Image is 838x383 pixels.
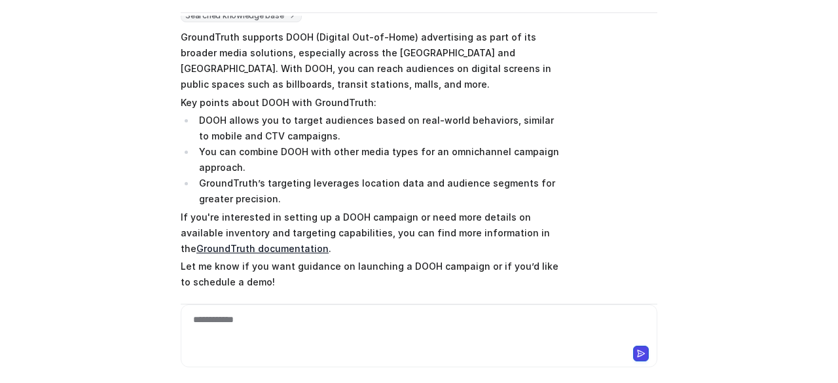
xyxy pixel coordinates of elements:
a: GroundTruth documentation [196,243,329,254]
p: GroundTruth supports DOOH (Digital Out-of-Home) advertising as part of its broader media solution... [181,29,564,92]
p: Let me know if you want guidance on launching a DOOH campaign or if you’d like to schedule a demo! [181,259,564,290]
p: Key points about DOOH with GroundTruth: [181,95,564,111]
p: If you're interested in setting up a DOOH campaign or need more details on available inventory an... [181,210,564,257]
li: DOOH allows you to target audiences based on real-world behaviors, similar to mobile and CTV camp... [195,113,564,144]
li: GroundTruth’s targeting leverages location data and audience segments for greater precision. [195,175,564,207]
span: Searched knowledge base [181,9,302,22]
li: You can combine DOOH with other media types for an omnichannel campaign approach. [195,144,564,175]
